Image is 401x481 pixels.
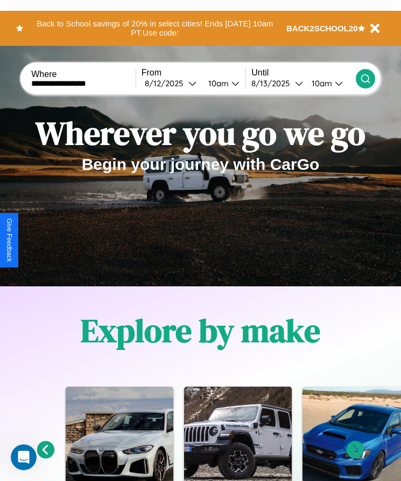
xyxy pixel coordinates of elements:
[251,68,356,78] label: Until
[5,218,13,262] div: Give Feedback
[81,308,320,353] h1: Explore by make
[200,78,246,89] button: 10am
[145,78,188,88] div: 8 / 12 / 2025
[23,16,286,40] button: Back to School savings of 20% in select cities! Ends [DATE] 10am PT.Use code:
[203,78,231,88] div: 10am
[142,78,200,89] button: 8/12/2025
[306,78,335,88] div: 10am
[251,78,295,88] div: 8 / 13 / 2025
[286,24,358,33] b: BACK2SCHOOL20
[303,78,356,89] button: 10am
[142,68,246,78] label: From
[31,70,136,79] label: Where
[11,444,37,470] iframe: Intercom live chat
